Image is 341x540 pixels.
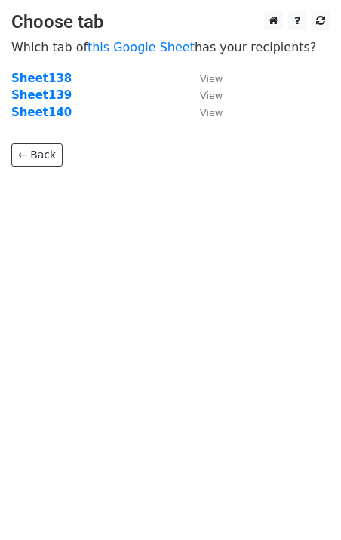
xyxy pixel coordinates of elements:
small: View [200,73,223,84]
a: View [185,88,223,102]
small: View [200,107,223,118]
a: Sheet139 [11,88,72,102]
p: Which tab of has your recipients? [11,39,330,55]
h3: Choose tab [11,11,330,33]
a: Sheet138 [11,72,72,85]
a: this Google Sheet [88,40,195,54]
a: View [185,72,223,85]
a: ← Back [11,143,63,167]
a: Sheet140 [11,106,72,119]
small: View [200,90,223,101]
a: View [185,106,223,119]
